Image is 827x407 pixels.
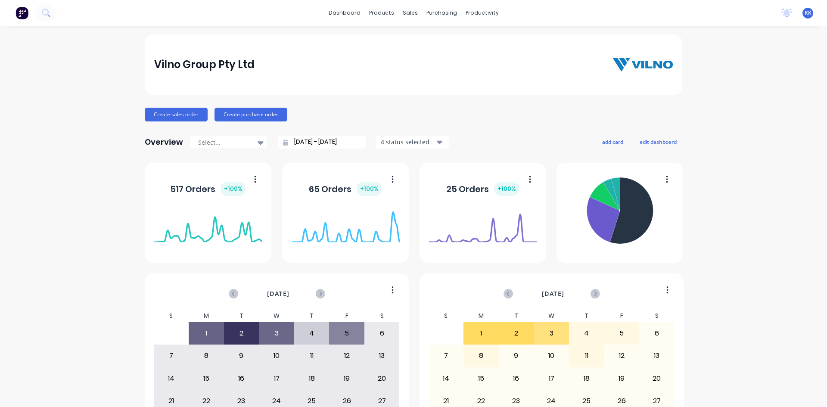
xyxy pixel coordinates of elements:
div: 18 [295,368,329,389]
div: 7 [154,345,189,367]
div: 4 status selected [381,137,435,146]
div: S [429,310,464,322]
div: 1 [189,323,224,344]
div: 10 [259,345,294,367]
div: + 100 % [494,182,519,196]
div: + 100 % [221,182,246,196]
div: 20 [640,368,674,389]
div: 13 [640,345,674,367]
span: RK [805,9,811,17]
div: 17 [259,368,294,389]
span: [DATE] [267,289,289,298]
button: edit dashboard [634,136,682,147]
div: 3 [534,323,569,344]
button: add card [597,136,629,147]
div: 8 [464,345,498,367]
div: 15 [464,368,498,389]
div: T [499,310,534,322]
div: 65 Orders [309,182,382,196]
div: 14 [154,368,189,389]
div: Overview [145,134,183,151]
div: 19 [330,368,364,389]
span: [DATE] [542,289,564,298]
div: T [294,310,330,322]
button: Create purchase order [215,108,287,121]
div: 3 [259,323,294,344]
button: Create sales order [145,108,208,121]
div: productivity [461,6,503,19]
div: 5 [604,323,639,344]
div: 517 Orders [170,182,246,196]
div: 16 [499,368,534,389]
img: Factory [16,6,28,19]
div: F [329,310,364,322]
div: S [364,310,400,322]
div: 4 [569,323,604,344]
div: 17 [534,368,569,389]
div: 9 [499,345,534,367]
div: 14 [429,368,463,389]
div: 15 [189,368,224,389]
div: 6 [640,323,674,344]
div: T [569,310,604,322]
div: 18 [569,368,604,389]
div: 6 [365,323,399,344]
div: 19 [604,368,639,389]
div: 8 [189,345,224,367]
div: 1 [464,323,498,344]
div: 11 [295,345,329,367]
div: S [639,310,675,322]
div: M [189,310,224,322]
div: 10 [534,345,569,367]
div: M [463,310,499,322]
div: 12 [604,345,639,367]
div: 5 [330,323,364,344]
div: W [534,310,569,322]
div: 11 [569,345,604,367]
div: 20 [365,368,399,389]
div: F [604,310,639,322]
div: sales [398,6,422,19]
div: S [154,310,189,322]
div: 12 [330,345,364,367]
div: + 100 % [357,182,382,196]
div: purchasing [422,6,461,19]
div: Vilno Group Pty Ltd [154,56,255,73]
div: 25 Orders [446,182,519,196]
div: 4 [295,323,329,344]
div: 9 [224,345,259,367]
div: 16 [224,368,259,389]
div: products [365,6,398,19]
div: 2 [224,323,259,344]
button: 4 status selected [376,136,449,149]
img: Vilno Group Pty Ltd [612,58,673,71]
div: T [224,310,259,322]
div: 2 [499,323,534,344]
a: dashboard [324,6,365,19]
div: 7 [429,345,463,367]
div: W [259,310,294,322]
div: 13 [365,345,399,367]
